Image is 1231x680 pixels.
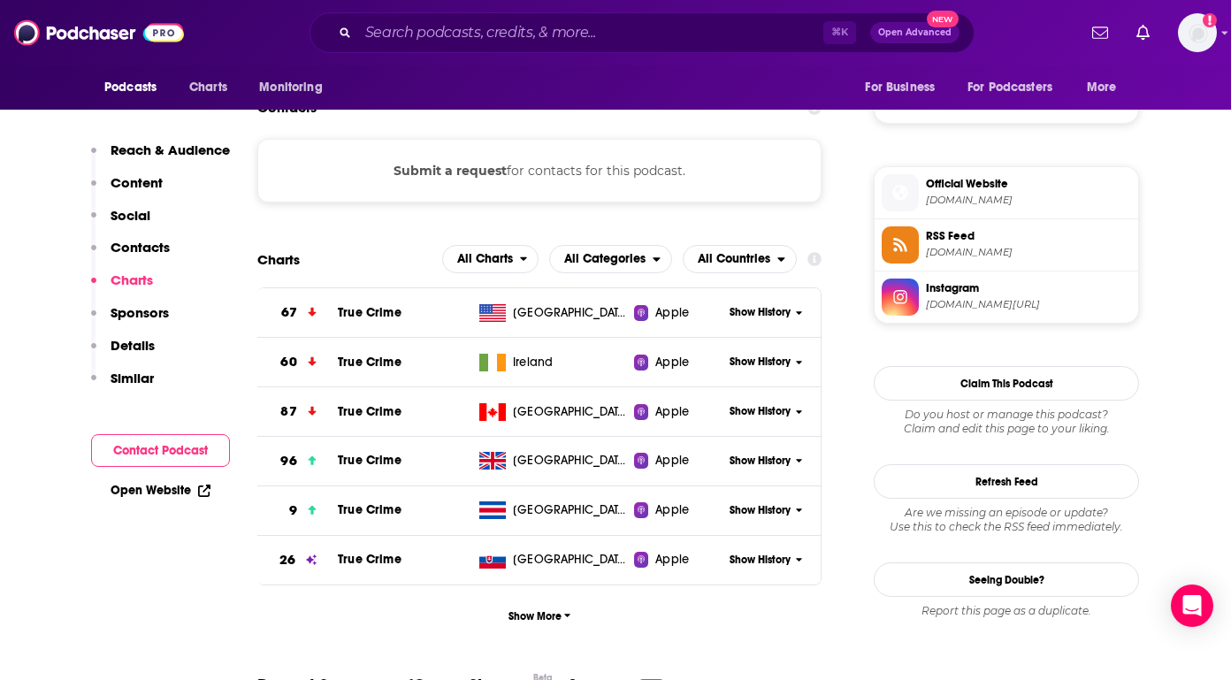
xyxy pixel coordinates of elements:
[723,553,808,568] button: Show History
[338,502,401,517] a: True Crime
[92,71,180,104] button: open menu
[927,11,959,27] span: New
[257,600,822,632] button: Show More
[634,501,723,519] a: Apple
[874,464,1139,499] button: Refresh Feed
[259,75,322,100] span: Monitoring
[723,404,808,419] button: Show History
[634,452,723,470] a: Apple
[655,403,689,421] span: Apple
[564,253,646,265] span: All Categories
[310,12,975,53] div: Search podcasts, credits, & more...
[1178,13,1217,52] span: Logged in as wondermedianetwork
[442,245,539,273] h2: Platforms
[91,141,230,174] button: Reach & Audience
[91,239,170,271] button: Contacts
[338,453,401,468] a: True Crime
[634,403,723,421] a: Apple
[874,604,1139,618] div: Report this page as a duplicate.
[257,251,300,268] h2: Charts
[111,174,163,191] p: Content
[730,404,791,419] span: Show History
[634,354,723,371] a: Apple
[338,404,401,419] a: True Crime
[1129,18,1157,48] a: Show notifications dropdown
[111,271,153,288] p: Charts
[874,562,1139,597] a: Seeing Double?
[513,354,553,371] span: Ireland
[247,71,345,104] button: open menu
[882,174,1131,211] a: Official Website[DOMAIN_NAME]
[874,366,1139,401] button: Claim This Podcast
[442,245,539,273] button: open menu
[655,501,689,519] span: Apple
[513,452,628,470] span: United Kingdom
[472,304,633,322] a: [GEOGRAPHIC_DATA]
[394,161,507,180] button: Submit a request
[189,75,227,100] span: Charts
[338,552,401,567] a: True Crime
[257,338,338,386] a: 60
[870,22,960,43] button: Open AdvancedNew
[926,246,1131,259] span: omnycontent.com
[280,401,296,422] h3: 87
[865,75,935,100] span: For Business
[111,370,154,386] p: Similar
[280,352,296,372] h3: 60
[723,355,808,370] button: Show History
[926,280,1131,296] span: Instagram
[730,553,791,568] span: Show History
[634,304,723,322] a: Apple
[874,408,1139,422] span: Do you host or manage this podcast?
[91,304,169,337] button: Sponsors
[730,454,791,469] span: Show History
[472,501,633,519] a: [GEOGRAPHIC_DATA]
[338,355,401,370] a: True Crime
[111,304,169,321] p: Sponsors
[289,500,297,521] h3: 9
[257,486,338,535] a: 9
[723,305,808,320] button: Show History
[683,245,797,273] h2: Countries
[14,16,184,50] img: Podchaser - Follow, Share and Rate Podcasts
[111,141,230,158] p: Reach & Audience
[882,226,1131,264] a: RSS Feed[DOMAIN_NAME]
[723,454,808,469] button: Show History
[280,451,296,471] h3: 96
[358,19,823,47] input: Search podcasts, credits, & more...
[853,71,957,104] button: open menu
[472,551,633,569] a: [GEOGRAPHIC_DATA]
[698,253,770,265] span: All Countries
[549,245,672,273] button: open menu
[111,483,210,498] a: Open Website
[472,354,633,371] a: Ireland
[634,551,723,569] a: Apple
[513,304,628,322] span: United States
[874,506,1139,534] div: Are we missing an episode or update? Use this to check the RSS feed immediately.
[723,503,808,518] button: Show History
[926,194,1131,207] span: iheart.com
[257,437,338,485] a: 96
[508,610,571,623] span: Show More
[338,305,401,320] a: True Crime
[513,551,628,569] span: Slovakia
[91,207,150,240] button: Social
[1087,75,1117,100] span: More
[513,403,628,421] span: Canada
[878,28,952,37] span: Open Advanced
[926,176,1131,192] span: Official Website
[91,370,154,402] button: Similar
[730,355,791,370] span: Show History
[257,139,822,202] div: for contacts for this podcast.
[655,304,689,322] span: Apple
[1085,18,1115,48] a: Show notifications dropdown
[1178,13,1217,52] button: Show profile menu
[513,501,628,519] span: Costa Rica
[730,503,791,518] span: Show History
